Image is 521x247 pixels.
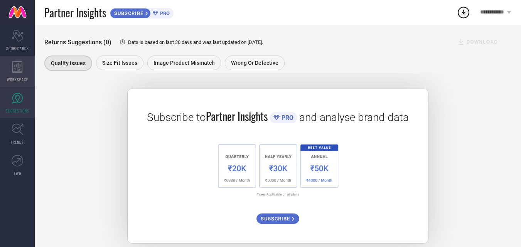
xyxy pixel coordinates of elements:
[44,5,106,20] span: Partner Insights
[11,139,24,145] span: TRENDS
[256,208,299,224] a: SUBSCRIBE
[6,45,29,51] span: SCORECARDS
[231,60,278,66] span: Wrong or Defective
[206,108,268,124] span: Partner Insights
[14,170,21,176] span: FWD
[6,108,29,114] span: SUGGESTIONS
[51,60,86,66] span: Quality issues
[147,111,206,124] span: Subscribe to
[110,10,145,16] span: SUBSCRIBE
[457,5,470,19] div: Open download list
[102,60,137,66] span: Size fit issues
[261,216,292,222] span: SUBSCRIBE
[280,114,293,121] span: PRO
[110,6,174,18] a: SUBSCRIBEPRO
[7,77,28,82] span: WORKSPACE
[158,10,170,16] span: PRO
[299,111,409,124] span: and analyse brand data
[44,39,111,46] span: Returns Suggestions (0)
[213,139,343,200] img: 1a6fb96cb29458d7132d4e38d36bc9c7.png
[128,39,263,45] span: Data is based on last 30 days and was last updated on [DATE] .
[153,60,215,66] span: Image product mismatch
